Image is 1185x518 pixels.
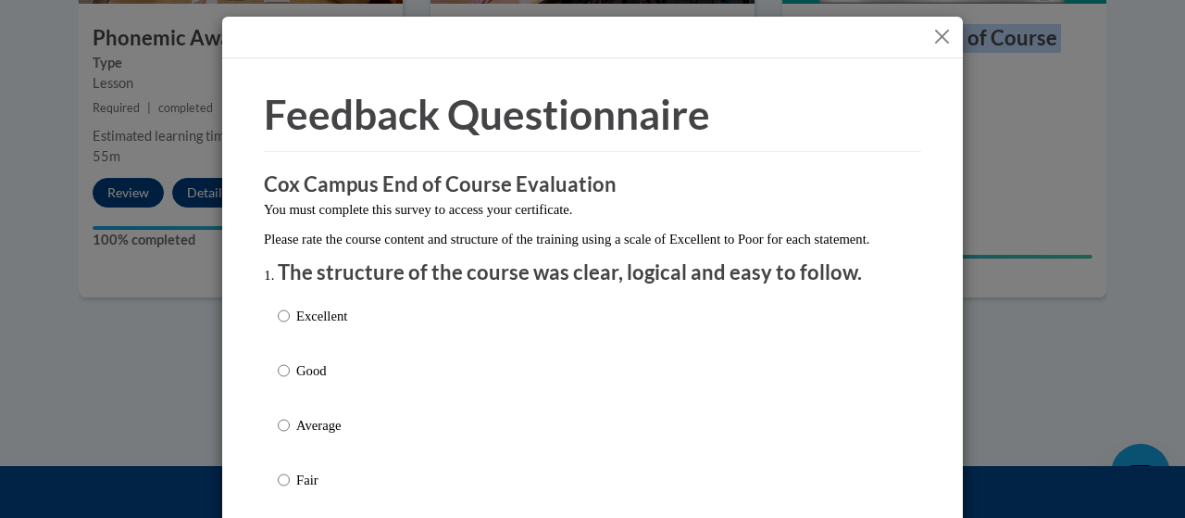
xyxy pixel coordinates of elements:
p: Average [296,415,347,436]
p: Excellent [296,306,347,326]
h3: Cox Campus End of Course Evaluation [264,171,921,199]
input: Average [278,415,290,436]
input: Excellent [278,306,290,326]
p: You must complete this survey to access your certificate. [264,199,921,220]
p: Good [296,360,347,381]
button: Close [930,25,954,48]
p: Fair [296,470,347,490]
input: Good [278,360,290,381]
input: Fair [278,470,290,490]
span: Feedback Questionnaire [264,90,710,138]
p: Please rate the course content and structure of the training using a scale of Excellent to Poor f... [264,229,921,249]
p: The structure of the course was clear, logical and easy to follow. [278,259,907,287]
